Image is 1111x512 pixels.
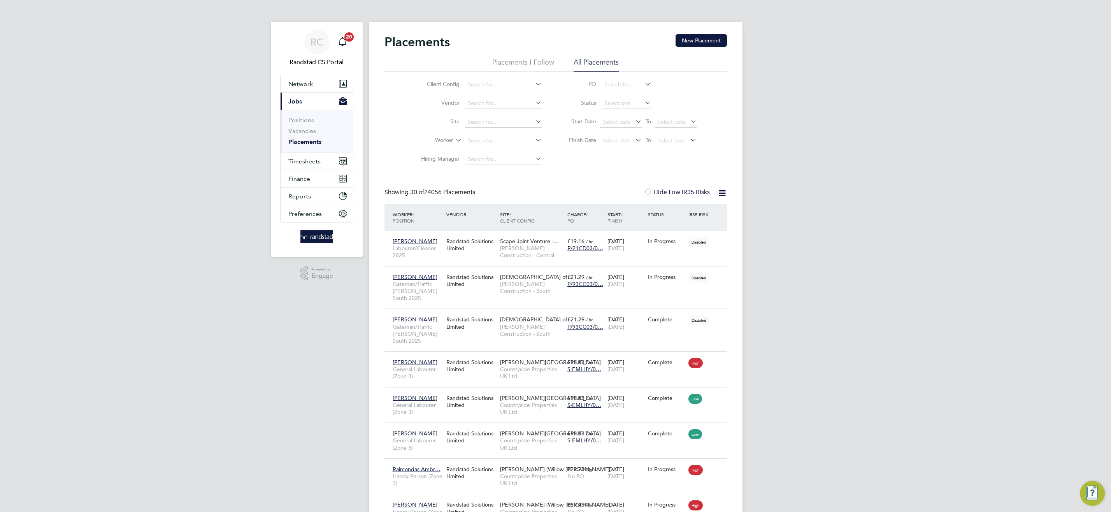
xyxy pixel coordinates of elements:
[606,355,646,377] div: [DATE]
[606,270,646,291] div: [DATE]
[607,323,624,330] span: [DATE]
[444,426,498,448] div: Randstad Solutions Limited
[644,188,710,196] label: Hide Low IR35 Risks
[500,359,601,366] span: [PERSON_NAME][GEOGRAPHIC_DATA]
[444,355,498,377] div: Randstad Solutions Limited
[281,153,353,170] button: Timesheets
[391,497,727,503] a: [PERSON_NAME]Handy Person (Zone 3)Randstad Solutions Limited[PERSON_NAME] (Willow [PERSON_NAME])C...
[393,430,437,437] span: [PERSON_NAME]
[410,188,424,196] span: 30 of
[415,81,460,88] label: Client Config
[607,366,624,373] span: [DATE]
[288,116,314,124] a: Positions
[391,461,727,468] a: Raimondas Ambr…Handy Person (Zone 3)Randstad Solutions Limited[PERSON_NAME] (Willow [PERSON_NAME]...
[415,118,460,125] label: Site
[393,323,442,345] span: Gateman/Traffic [PERSON_NAME] South 2025
[500,473,563,487] span: Countryside Properties UK Ltd
[586,274,593,280] span: / hr
[1080,481,1105,506] button: Engage Resource Center
[643,116,653,126] span: To
[586,502,593,508] span: / hr
[648,274,685,281] div: In Progress
[607,211,622,224] span: / Finish
[688,465,703,475] span: High
[465,154,542,165] input: Search for...
[500,501,612,508] span: [PERSON_NAME] (Willow [PERSON_NAME])
[311,37,323,47] span: RC
[300,266,333,281] a: Powered byEngage
[500,316,573,323] span: [DEMOGRAPHIC_DATA] of…
[500,238,559,245] span: Scape Joint Venture -…
[567,366,601,373] span: S-EMLHY/0…
[281,170,353,187] button: Finance
[606,426,646,448] div: [DATE]
[567,211,588,224] span: / PO
[688,429,702,439] span: Low
[391,207,444,228] div: Worker
[607,402,624,409] span: [DATE]
[288,175,310,182] span: Finance
[288,210,322,217] span: Preferences
[648,316,685,323] div: Complete
[586,466,593,472] span: / hr
[288,158,321,165] span: Timesheets
[688,394,702,404] span: Low
[444,207,498,221] div: Vendor
[393,366,442,380] span: General Labourer (Zone 3)
[288,98,302,105] span: Jobs
[686,207,713,221] div: IR35 Risk
[500,323,563,337] span: [PERSON_NAME] Construction - South
[391,354,727,361] a: [PERSON_NAME]General Labourer (Zone 3)Randstad Solutions Limited[PERSON_NAME][GEOGRAPHIC_DATA]Cou...
[281,110,353,152] div: Jobs
[280,30,353,67] a: RCRandstad CS Portal
[688,273,709,283] span: Disabled
[606,234,646,256] div: [DATE]
[606,462,646,484] div: [DATE]
[561,99,596,106] label: Status
[567,402,601,409] span: S-EMLHY/0…
[646,207,686,221] div: Status
[500,430,601,437] span: [PERSON_NAME][GEOGRAPHIC_DATA]
[415,155,460,162] label: Hiring Manager
[500,211,535,224] span: / Client Config
[567,395,584,402] span: £18.88
[393,473,442,487] span: Handy Person (Zone 3)
[393,501,437,508] span: [PERSON_NAME]
[567,473,584,480] span: No PO
[648,395,685,402] div: Complete
[606,391,646,412] div: [DATE]
[393,238,437,245] span: [PERSON_NAME]
[280,58,353,67] span: Randstad CS Portal
[393,316,437,323] span: [PERSON_NAME]
[465,117,542,128] input: Search for...
[607,473,624,480] span: [DATE]
[567,430,584,437] span: £18.88
[586,317,593,323] span: / hr
[648,501,685,508] div: In Progress
[648,359,685,366] div: Complete
[567,245,603,252] span: P/21CD03/0…
[281,188,353,205] button: Reports
[311,273,333,279] span: Engage
[415,99,460,106] label: Vendor
[586,238,593,244] span: / hr
[561,137,596,144] label: Finish Date
[567,466,584,473] span: £23.28
[586,395,593,401] span: / hr
[500,274,573,281] span: [DEMOGRAPHIC_DATA] of…
[648,430,685,437] div: Complete
[688,500,703,510] span: High
[607,437,624,444] span: [DATE]
[335,30,350,54] a: 20
[643,135,653,145] span: To
[393,437,442,451] span: General Labourer (Zone 3)
[393,211,414,224] span: / Position
[444,391,498,412] div: Randstad Solutions Limited
[688,237,709,247] span: Disabled
[561,118,596,125] label: Start Date
[658,118,686,125] span: Select date
[391,426,727,432] a: [PERSON_NAME]General Labourer (Zone 3)Randstad Solutions Limited[PERSON_NAME][GEOGRAPHIC_DATA]Cou...
[561,81,596,88] label: PO
[676,34,727,47] button: New Placement
[586,359,593,365] span: / hr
